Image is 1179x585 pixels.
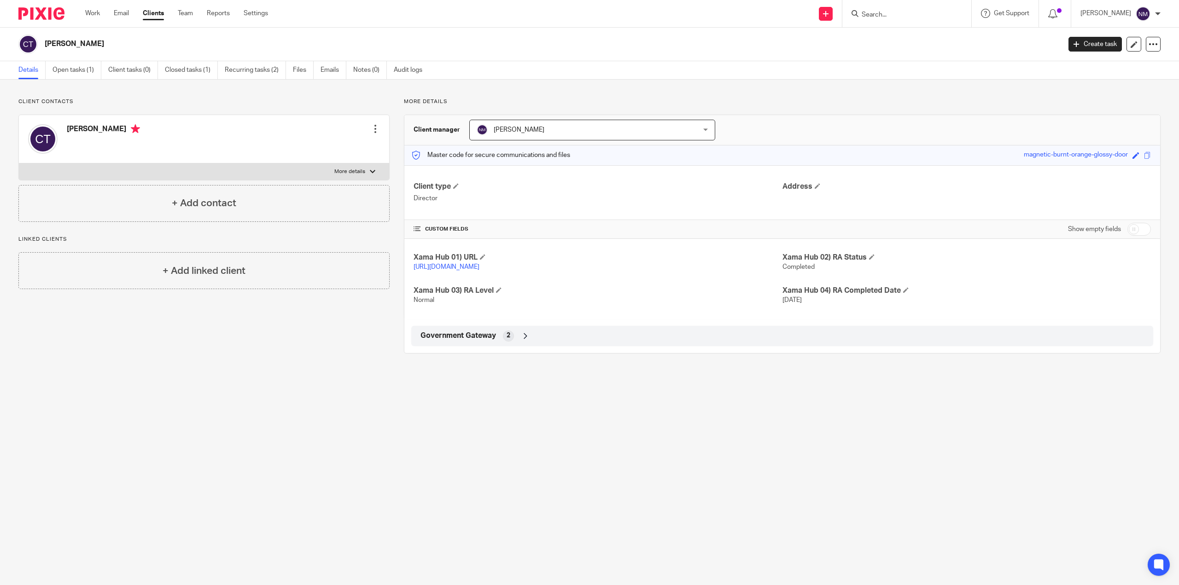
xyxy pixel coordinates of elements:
a: Details [18,61,46,79]
span: Government Gateway [420,331,496,341]
h4: CUSTOM FIELDS [414,226,782,233]
p: More details [404,98,1161,105]
a: Client tasks (0) [108,61,158,79]
i: Primary [131,124,140,133]
h4: Xama Hub 03) RA Level [414,286,782,295]
p: Master code for secure communications and files [411,151,570,160]
input: Search [861,11,944,19]
h4: Xama Hub 01) URL [414,253,782,262]
a: Notes (0) [353,61,387,79]
span: [PERSON_NAME] [494,127,544,133]
span: 2 [507,331,510,340]
h4: + Add linked client [163,264,245,278]
img: Pixie [18,7,64,20]
img: svg%3E [477,124,488,135]
p: More details [334,168,365,175]
span: Completed [782,264,815,270]
h4: + Add contact [172,196,236,210]
p: Linked clients [18,236,390,243]
h4: Xama Hub 02) RA Status [782,253,1151,262]
label: Show empty fields [1068,225,1121,234]
a: Email [114,9,129,18]
h4: [PERSON_NAME] [67,124,140,136]
img: svg%3E [1136,6,1150,21]
span: [DATE] [782,297,802,303]
a: Clients [143,9,164,18]
a: Create task [1068,37,1122,52]
a: Recurring tasks (2) [225,61,286,79]
h4: Client type [414,182,782,191]
h4: Xama Hub 04) RA Completed Date [782,286,1151,295]
p: [PERSON_NAME] [1080,9,1131,18]
a: Files [293,61,314,79]
h3: Client manager [414,125,460,134]
div: magnetic-burnt-orange-glossy-door [1024,150,1128,161]
a: Reports [207,9,230,18]
span: Get Support [994,10,1029,17]
a: Emails [321,61,346,79]
span: Normal [414,297,434,303]
a: Audit logs [394,61,429,79]
h4: Address [782,182,1151,191]
a: Work [85,9,100,18]
h2: [PERSON_NAME] [45,39,852,49]
img: svg%3E [28,124,58,154]
p: Director [414,194,782,203]
img: svg%3E [18,35,38,54]
a: Open tasks (1) [53,61,101,79]
a: [URL][DOMAIN_NAME] [414,264,479,270]
a: Closed tasks (1) [165,61,218,79]
p: Client contacts [18,98,390,105]
a: Settings [244,9,268,18]
a: Team [178,9,193,18]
